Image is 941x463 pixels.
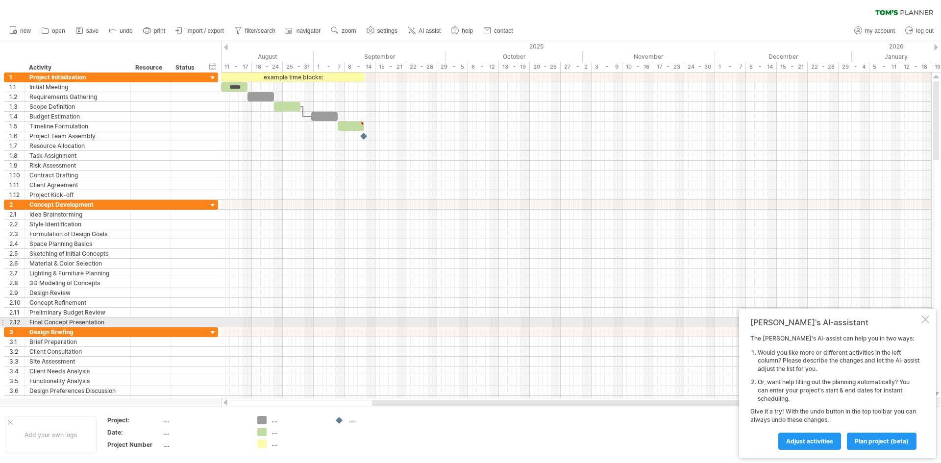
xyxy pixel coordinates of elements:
span: log out [916,27,934,34]
div: [PERSON_NAME]'s AI-assistant [750,317,919,327]
div: 24 - 30 [684,62,715,72]
div: 29 - 5 [437,62,468,72]
div: 1 [9,73,24,82]
div: 5 - 11 [869,62,900,72]
span: my account [865,27,895,34]
span: plan project (beta) [855,438,909,445]
div: 15 - 21 [375,62,406,72]
div: 3 [9,327,24,337]
span: new [20,27,31,34]
div: Brief Preparation [29,337,125,346]
div: Final Concept Presentation [29,317,125,327]
div: 20 - 26 [530,62,561,72]
div: 2.1 [9,210,24,219]
a: plan project (beta) [847,433,916,450]
div: 1.12 [9,190,24,199]
div: 3.2 [9,347,24,356]
div: 11 - 17 [221,62,252,72]
div: 17 - 23 [653,62,684,72]
div: .... [272,416,325,424]
span: open [52,27,65,34]
div: 6 - 12 [468,62,499,72]
a: undo [106,24,136,37]
span: help [462,27,473,34]
div: 8 - 14 [746,62,777,72]
div: Client Agreement [29,180,125,190]
div: Date: [107,428,161,437]
div: 29 - 4 [839,62,869,72]
span: import / export [186,27,224,34]
div: 25 - 31 [283,62,314,72]
div: .... [163,440,246,449]
div: Budget Estimation [29,112,125,121]
div: Material Preferences Discussion [29,396,125,405]
div: 1.1 [9,82,24,92]
div: Design Briefing [29,327,125,337]
span: zoom [342,27,356,34]
div: Project: [107,416,161,424]
div: 3 - 9 [592,62,622,72]
div: 2.6 [9,259,24,268]
div: 1.4 [9,112,24,121]
a: help [448,24,476,37]
a: my account [852,24,898,37]
a: log out [903,24,937,37]
div: 10 - 16 [622,62,653,72]
div: Scope Definition [29,102,125,111]
div: Functionality Analysis [29,376,125,386]
div: Add your own logo [5,416,97,453]
div: 8 - 14 [345,62,375,72]
div: Activity [29,63,125,73]
div: 1.10 [9,171,24,180]
div: 1.3 [9,102,24,111]
div: Style Identification [29,219,125,229]
div: 1.8 [9,151,24,160]
div: Concept Refinement [29,298,125,307]
span: AI assist [419,27,441,34]
div: .... [163,416,246,424]
div: Timeline Formulation [29,122,125,131]
div: 2.7 [9,268,24,278]
div: 2.3 [9,229,24,239]
div: Concept Development [29,200,125,209]
div: 2.8 [9,278,24,288]
div: 1 - 7 [314,62,345,72]
div: .... [163,428,246,437]
div: Task Assignment [29,151,125,160]
div: Client Needs Analysis [29,366,125,376]
div: Material & Color Selection [29,259,125,268]
div: 2.2 [9,219,24,229]
div: 2.4 [9,239,24,248]
li: Would you like more or different activities in the left column? Please describe the changes and l... [758,349,919,373]
div: 3.6 [9,386,24,395]
div: September 2025 [314,51,446,62]
a: save [73,24,101,37]
div: 1.5 [9,122,24,131]
div: Sketching of Initial Concepts [29,249,125,258]
a: print [141,24,168,37]
a: filter/search [232,24,278,37]
a: import / export [173,24,227,37]
div: Design Preferences Discussion [29,386,125,395]
div: August 2025 [177,51,314,62]
div: 1.2 [9,92,24,101]
div: Formulation of Design Goals [29,229,125,239]
div: 3.5 [9,376,24,386]
div: Client Consultation [29,347,125,356]
div: 3D Modeling of Concepts [29,278,125,288]
div: 2.11 [9,308,24,317]
div: 1 - 7 [715,62,746,72]
span: undo [120,27,133,34]
div: 2.9 [9,288,24,297]
div: 2 [9,200,24,209]
a: settings [364,24,400,37]
div: 3.7 [9,396,24,405]
div: 3.4 [9,366,24,376]
div: Requirements Gathering [29,92,125,101]
a: zoom [328,24,359,37]
div: 12 - 18 [900,62,931,72]
div: .... [272,439,325,448]
div: 18 - 24 [252,62,283,72]
div: Lighting & Furniture Planning [29,268,125,278]
a: AI assist [405,24,444,37]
